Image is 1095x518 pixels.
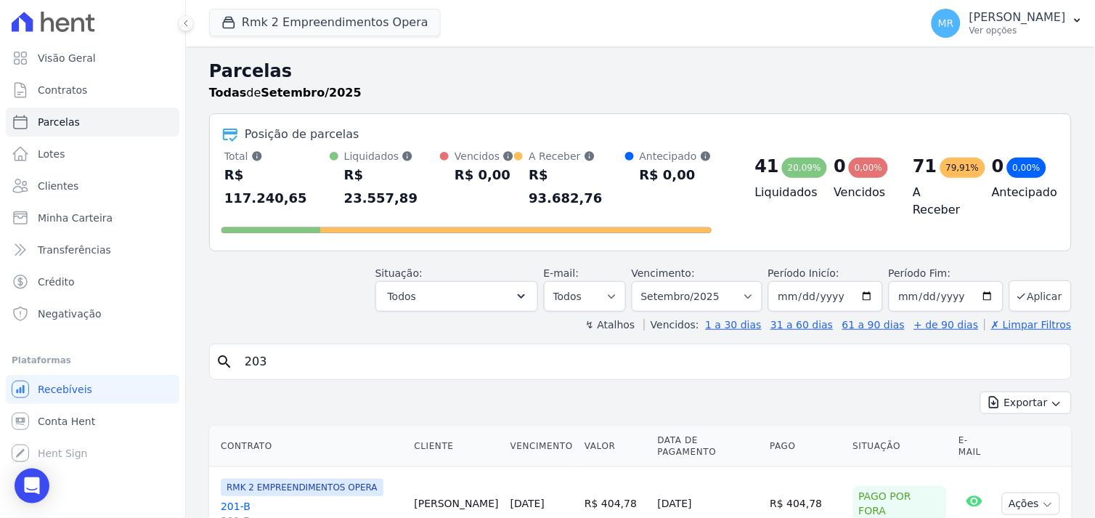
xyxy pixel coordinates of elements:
[224,149,330,163] div: Total
[969,25,1066,36] p: Ver opções
[889,266,1004,281] label: Período Fim:
[6,299,179,328] a: Negativação
[6,108,179,137] a: Parcelas
[209,9,441,36] button: Rmk 2 Empreendimentos Opera
[38,414,95,429] span: Conta Hent
[529,149,624,163] div: A Receber
[38,179,78,193] span: Clientes
[632,267,695,279] label: Vencimento:
[992,184,1048,201] h4: Antecipado
[6,44,179,73] a: Visão Geral
[38,211,113,225] span: Minha Carteira
[914,319,979,331] a: + de 90 dias
[38,275,75,289] span: Crédito
[408,426,504,467] th: Cliente
[579,426,652,467] th: Valor
[913,155,937,178] div: 71
[216,353,233,371] i: search
[261,86,362,100] strong: Setembro/2025
[969,10,1066,25] p: [PERSON_NAME]
[375,281,538,312] button: Todos
[849,158,888,178] div: 0,00%
[529,163,624,210] div: R$ 93.682,76
[764,426,847,467] th: Pago
[510,498,545,509] a: [DATE]
[706,319,762,331] a: 1 a 30 dias
[834,184,890,201] h4: Vencidos
[985,319,1072,331] a: ✗ Limpar Filtros
[652,426,765,467] th: Data de Pagamento
[38,243,111,257] span: Transferências
[842,319,905,331] a: 61 a 90 dias
[992,155,1004,178] div: 0
[768,267,839,279] label: Período Inicío:
[6,235,179,264] a: Transferências
[782,158,827,178] div: 20,09%
[953,426,996,467] th: E-mail
[1002,493,1060,515] button: Ações
[15,469,49,503] div: Open Intercom Messenger
[344,149,440,163] div: Liquidados
[209,58,1072,84] h2: Parcelas
[6,139,179,169] a: Lotes
[938,18,954,28] span: MR
[6,171,179,201] a: Clientes
[6,407,179,436] a: Conta Hent
[834,155,847,178] div: 0
[505,426,579,467] th: Vencimento
[38,307,102,321] span: Negativação
[209,84,362,102] p: de
[6,203,179,232] a: Minha Carteira
[455,149,514,163] div: Vencidos
[209,426,408,467] th: Contrato
[236,347,1065,376] input: Buscar por nome do lote ou do cliente
[913,184,969,219] h4: A Receber
[920,3,1095,44] button: MR [PERSON_NAME] Ver opções
[940,158,985,178] div: 79,91%
[375,267,423,279] label: Situação:
[640,163,712,187] div: R$ 0,00
[221,479,383,496] span: RMK 2 EMPREENDIMENTOS OPERA
[755,155,779,178] div: 41
[847,426,953,467] th: Situação
[640,149,712,163] div: Antecipado
[455,163,514,187] div: R$ 0,00
[38,51,96,65] span: Visão Geral
[38,382,92,397] span: Recebíveis
[38,147,65,161] span: Lotes
[38,115,80,129] span: Parcelas
[38,83,87,97] span: Contratos
[224,163,330,210] div: R$ 117.240,65
[770,319,833,331] a: 31 a 60 dias
[6,267,179,296] a: Crédito
[980,392,1072,414] button: Exportar
[644,319,699,331] label: Vencidos:
[6,76,179,105] a: Contratos
[6,375,179,404] a: Recebíveis
[585,319,635,331] label: ↯ Atalhos
[245,126,359,143] div: Posição de parcelas
[1009,280,1072,312] button: Aplicar
[1007,158,1046,178] div: 0,00%
[12,352,174,369] div: Plataformas
[544,267,579,279] label: E-mail:
[755,184,811,201] h4: Liquidados
[388,288,416,305] span: Todos
[209,86,247,100] strong: Todas
[344,163,440,210] div: R$ 23.557,89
